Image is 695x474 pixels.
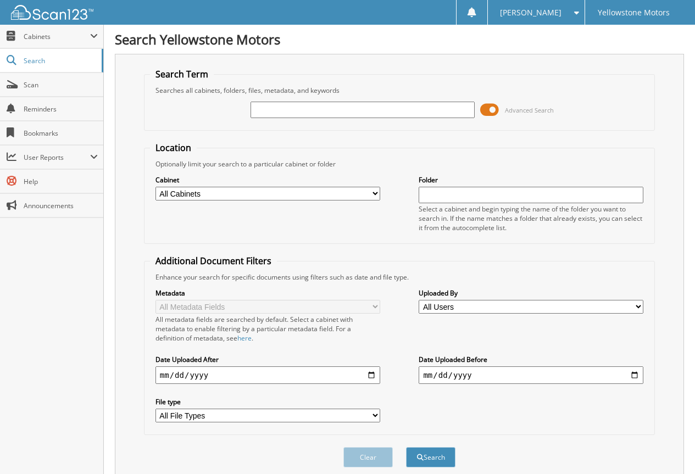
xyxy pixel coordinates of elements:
[155,366,380,384] input: start
[155,397,380,406] label: File type
[505,106,554,114] span: Advanced Search
[500,9,561,16] span: [PERSON_NAME]
[150,86,649,95] div: Searches all cabinets, folders, files, metadata, and keywords
[419,366,643,384] input: end
[24,80,98,90] span: Scan
[24,104,98,114] span: Reminders
[115,30,684,48] h1: Search Yellowstone Motors
[419,175,643,185] label: Folder
[24,201,98,210] span: Announcements
[150,159,649,169] div: Optionally limit your search to a particular cabinet or folder
[150,272,649,282] div: Enhance your search for specific documents using filters such as date and file type.
[155,355,380,364] label: Date Uploaded After
[419,288,643,298] label: Uploaded By
[150,255,277,267] legend: Additional Document Filters
[24,56,96,65] span: Search
[150,68,214,80] legend: Search Term
[598,9,670,16] span: Yellowstone Motors
[155,175,380,185] label: Cabinet
[155,315,380,343] div: All metadata fields are searched by default. Select a cabinet with metadata to enable filtering b...
[406,447,455,467] button: Search
[237,333,252,343] a: here
[24,153,90,162] span: User Reports
[343,447,393,467] button: Clear
[24,129,98,138] span: Bookmarks
[155,288,380,298] label: Metadata
[11,5,93,20] img: scan123-logo-white.svg
[419,204,643,232] div: Select a cabinet and begin typing the name of the folder you want to search in. If the name match...
[24,32,90,41] span: Cabinets
[24,177,98,186] span: Help
[150,142,197,154] legend: Location
[419,355,643,364] label: Date Uploaded Before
